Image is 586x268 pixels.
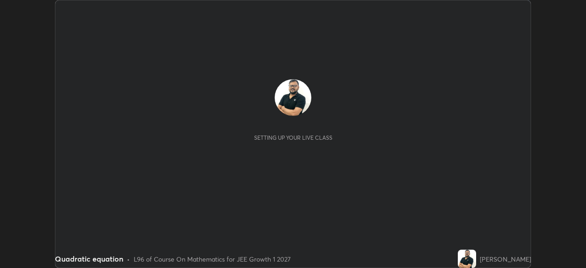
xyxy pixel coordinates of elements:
[458,250,476,268] img: f98899dc132a48bf82b1ca03f1bb1e20.jpg
[127,254,130,264] div: •
[254,134,332,141] div: Setting up your live class
[55,253,123,264] div: Quadratic equation
[480,254,531,264] div: [PERSON_NAME]
[275,79,311,116] img: f98899dc132a48bf82b1ca03f1bb1e20.jpg
[134,254,291,264] div: L96 of Course On Mathematics for JEE Growth 1 2027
